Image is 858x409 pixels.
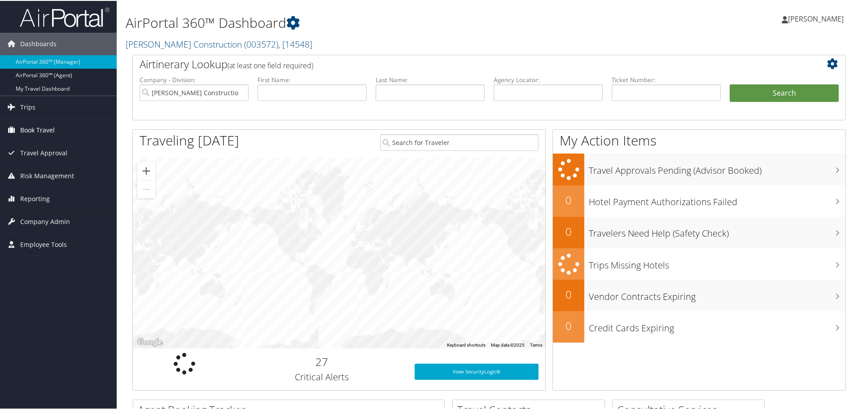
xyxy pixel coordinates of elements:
[530,342,543,347] a: Terms (opens in new tab)
[243,370,401,383] h3: Critical Alerts
[589,285,845,302] h3: Vendor Contracts Expiring
[137,180,155,198] button: Zoom out
[553,216,845,247] a: 0Travelers Need Help (Safety Check)
[553,185,845,216] a: 0Hotel Payment Authorizations Failed
[553,130,845,149] h1: My Action Items
[126,13,610,31] h1: AirPortal 360™ Dashboard
[553,279,845,310] a: 0Vendor Contracts Expiring
[140,56,779,71] h2: Airtinerary Lookup
[20,118,55,141] span: Book Travel
[20,95,35,118] span: Trips
[589,317,845,334] h3: Credit Cards Expiring
[20,141,67,163] span: Travel Approval
[730,84,839,101] button: Search
[553,223,584,238] h2: 0
[447,341,486,347] button: Keyboard shortcuts
[782,4,853,31] a: [PERSON_NAME]
[243,353,401,369] h2: 27
[376,75,485,84] label: Last Name:
[415,363,538,379] a: View SecurityLogic®
[140,130,239,149] h1: Traveling [DATE]
[553,310,845,342] a: 0Credit Cards Expiring
[20,187,50,209] span: Reporting
[589,254,845,271] h3: Trips Missing Hotels
[589,190,845,207] h3: Hotel Payment Authorizations Failed
[135,336,165,347] img: Google
[491,342,525,347] span: Map data ©2025
[788,13,844,23] span: [PERSON_NAME]
[244,37,278,49] span: ( 003572 )
[553,247,845,279] a: Trips Missing Hotels
[140,75,249,84] label: Company - Division:
[589,222,845,239] h3: Travelers Need Help (Safety Check)
[380,133,538,150] input: Search for Traveler
[589,159,845,176] h3: Travel Approvals Pending (Advisor Booked)
[494,75,603,84] label: Agency Locator:
[553,286,584,301] h2: 0
[228,60,313,70] span: (at least one field required)
[137,161,155,179] button: Zoom in
[20,164,74,186] span: Risk Management
[553,153,845,185] a: Travel Approvals Pending (Advisor Booked)
[20,32,57,54] span: Dashboards
[20,210,70,232] span: Company Admin
[20,6,109,27] img: airportal-logo.png
[126,37,312,49] a: [PERSON_NAME] Construction
[20,233,67,255] span: Employee Tools
[135,336,165,347] a: Open this area in Google Maps (opens a new window)
[553,192,584,207] h2: 0
[553,317,584,333] h2: 0
[612,75,721,84] label: Ticket Number:
[278,37,312,49] span: , [ 14548 ]
[258,75,367,84] label: First Name:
